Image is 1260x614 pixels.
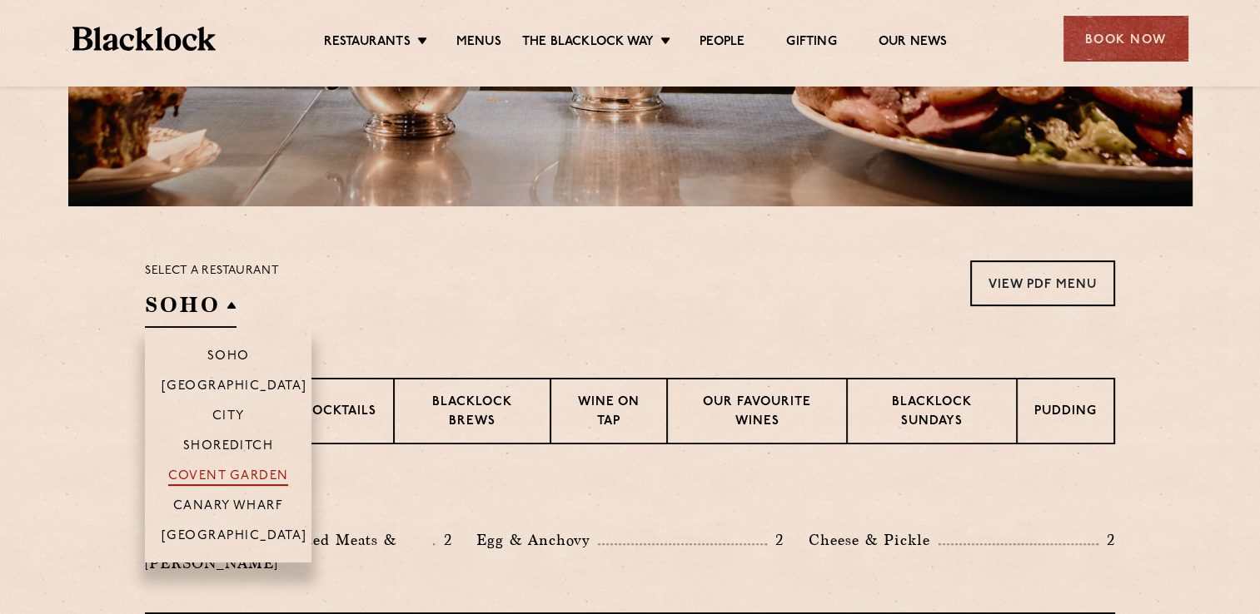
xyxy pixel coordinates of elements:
[162,529,307,546] p: [GEOGRAPHIC_DATA]
[1098,529,1115,551] p: 2
[879,34,948,52] a: Our News
[324,34,411,52] a: Restaurants
[476,528,598,552] p: Egg & Anchovy
[1034,403,1097,423] p: Pudding
[212,409,245,426] p: City
[302,403,376,423] p: Cocktails
[168,469,289,486] p: Covent Garden
[72,27,217,51] img: BL_Textured_Logo-footer-cropped.svg
[864,394,999,433] p: Blacklock Sundays
[685,394,829,433] p: Our favourite wines
[970,260,1115,306] a: View PDF Menu
[786,34,836,52] a: Gifting
[411,394,533,433] p: Blacklock Brews
[145,486,1115,508] h3: Pre Chop Bites
[1063,16,1188,62] div: Book Now
[700,34,745,52] a: People
[207,349,250,366] p: Soho
[435,529,451,551] p: 2
[145,290,237,328] h2: SOHO
[456,34,501,52] a: Menus
[809,528,939,552] p: Cheese & Pickle
[145,260,279,282] p: Select a restaurant
[173,499,283,516] p: Canary Wharf
[183,439,274,456] p: Shoreditch
[568,394,650,433] p: Wine on Tap
[522,34,654,52] a: The Blacklock Way
[767,529,784,551] p: 2
[162,379,307,396] p: [GEOGRAPHIC_DATA]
